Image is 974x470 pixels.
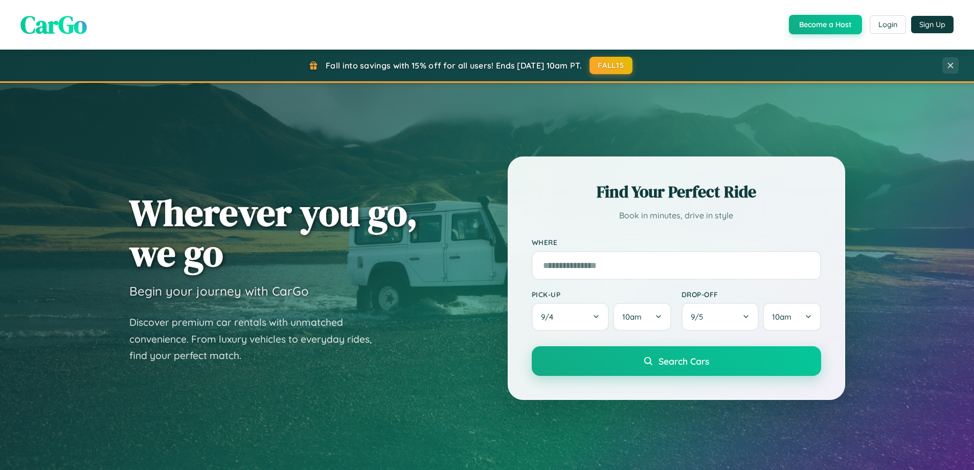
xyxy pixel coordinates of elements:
[129,314,385,364] p: Discover premium car rentals with unmatched convenience. From luxury vehicles to everyday rides, ...
[763,303,821,331] button: 10am
[532,290,671,299] label: Pick-up
[20,8,87,41] span: CarGo
[613,303,671,331] button: 10am
[622,312,642,322] span: 10am
[541,312,558,322] span: 9 / 4
[682,290,821,299] label: Drop-off
[532,208,821,223] p: Book in minutes, drive in style
[532,181,821,203] h2: Find Your Perfect Ride
[870,15,906,34] button: Login
[129,192,418,273] h1: Wherever you go, we go
[532,346,821,376] button: Search Cars
[326,60,582,71] span: Fall into savings with 15% off for all users! Ends [DATE] 10am PT.
[129,283,309,299] h3: Begin your journey with CarGo
[789,15,862,34] button: Become a Host
[911,16,954,33] button: Sign Up
[659,355,709,367] span: Search Cars
[691,312,708,322] span: 9 / 5
[532,238,821,247] label: Where
[682,303,759,331] button: 9/5
[590,57,632,74] button: FALL15
[532,303,609,331] button: 9/4
[772,312,791,322] span: 10am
